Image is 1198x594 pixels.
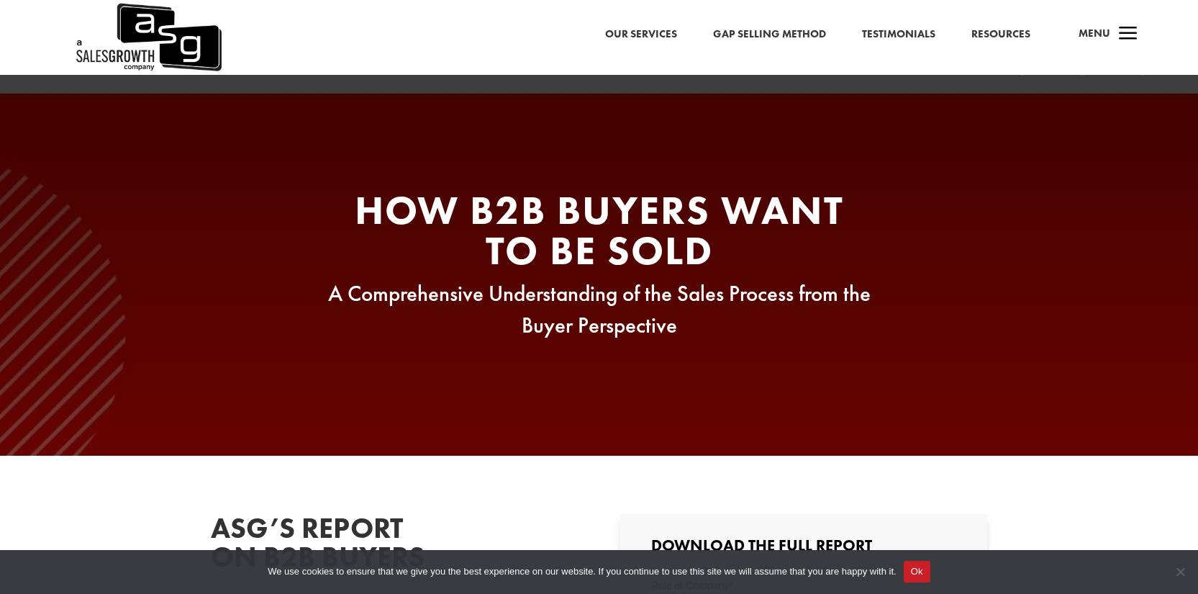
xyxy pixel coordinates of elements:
[1173,564,1187,579] span: No
[904,561,930,582] button: Ok
[211,510,425,575] span: ASG’s Report on B2B Buyers
[328,279,871,338] span: A Comprehensive Understanding of the Sales Process from the Buyer Perspective
[605,25,677,44] a: Our Services
[1114,20,1143,49] span: a
[971,25,1030,44] a: Resources
[268,564,896,579] span: We use cookies to ensure that we give you the best experience on our website. If you continue to ...
[713,25,826,44] a: Gap Selling Method
[862,25,935,44] a: Testimonials
[651,538,956,561] h3: Download the Full Report
[1079,26,1110,40] span: Menu
[355,184,844,276] span: How B2B Buyers Want To Be Sold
